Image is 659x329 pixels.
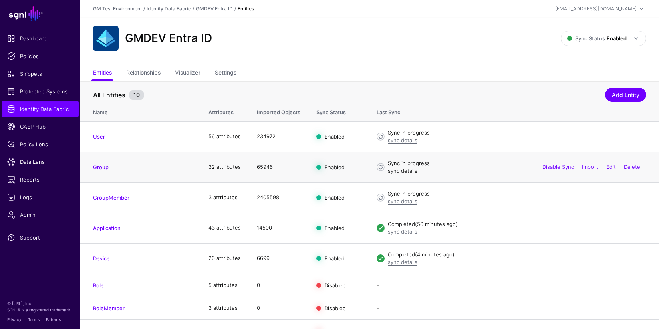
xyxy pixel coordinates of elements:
div: Sync in progress [388,190,646,198]
span: Data Lens [7,158,73,166]
a: Patents [46,317,61,322]
div: Sync in progress [388,129,646,137]
span: Protected Systems [7,87,73,95]
td: 0 [249,297,308,319]
td: 14500 [249,213,308,243]
a: Reports [2,172,79,188]
th: Imported Objects [249,101,308,121]
td: 6699 [249,243,308,274]
div: Completed (56 minutes ago) [388,220,646,228]
a: Add Entity [605,88,646,102]
th: Last Sync [369,101,659,121]
a: Relationships [126,66,161,81]
div: / [191,5,196,12]
td: 5 attributes [200,274,249,297]
a: Privacy [7,317,22,322]
a: GM Test Environment [93,6,142,12]
strong: Entities [238,6,254,12]
th: Sync Status [308,101,369,121]
strong: Enabled [607,35,627,42]
span: CAEP Hub [7,123,73,131]
a: Settings [215,66,236,81]
div: Completed (4 minutes ago) [388,251,646,259]
span: Enabled [324,194,345,201]
a: sync details [388,198,417,204]
a: Group [93,164,109,170]
a: Identity Data Fabric [2,101,79,117]
small: 10 [129,90,144,100]
td: 3 attributes [200,297,249,319]
a: Policies [2,48,79,64]
app-datasources-item-entities-syncstatus: - [377,305,379,311]
span: Snippets [7,70,73,78]
a: Edit [606,163,616,170]
a: Application [93,225,121,231]
td: 56 attributes [200,121,249,152]
a: sync details [388,168,417,174]
th: Attributes [200,101,249,121]
div: / [233,5,238,12]
a: sync details [388,137,417,143]
a: Logs [2,189,79,205]
a: Protected Systems [2,83,79,99]
td: 3 attributes [200,182,249,213]
span: Enabled [324,133,345,140]
a: Device [93,255,110,262]
span: All Entities [91,90,127,100]
p: SGNL® is a registered trademark [7,307,73,313]
p: © [URL], Inc [7,300,73,307]
a: SGNL [5,5,75,22]
a: Snippets [2,66,79,82]
td: 234972 [249,121,308,152]
span: Sync Status: [567,35,627,42]
app-datasources-item-entities-syncstatus: - [377,282,379,288]
a: GroupMember [93,194,129,201]
td: 0 [249,274,308,297]
a: CAEP Hub [2,119,79,135]
img: svg+xml;base64,PHN2ZyB3aWR0aD0iNjQiIGhlaWdodD0iNjQiIHZpZXdCb3g9IjAgMCA2NCA2NCIgZmlsbD0ibm9uZSIgeG... [93,26,119,51]
span: Enabled [324,225,345,231]
div: / [142,5,147,12]
a: Policy Lens [2,136,79,152]
a: sync details [388,228,417,235]
span: Support [7,234,73,242]
a: Delete [624,163,640,170]
span: Enabled [324,164,345,170]
span: Enabled [324,255,345,262]
a: Import [582,163,598,170]
a: User [93,133,105,140]
a: sync details [388,259,417,265]
span: Policies [7,52,73,60]
span: Disabled [324,282,346,288]
a: Role [93,282,104,289]
td: 32 attributes [200,152,249,182]
h2: GMDEV Entra ID [125,32,212,45]
td: 65946 [249,152,308,182]
span: Dashboard [7,34,73,42]
a: Visualizer [175,66,200,81]
span: Logs [7,193,73,201]
a: Admin [2,207,79,223]
span: Policy Lens [7,140,73,148]
a: Terms [28,317,40,322]
td: 43 attributes [200,213,249,243]
span: Reports [7,176,73,184]
th: Name [80,101,200,121]
a: RoleMember [93,305,125,311]
td: 26 attributes [200,243,249,274]
a: Data Lens [2,154,79,170]
div: [EMAIL_ADDRESS][DOMAIN_NAME] [555,5,637,12]
span: Admin [7,211,73,219]
a: Disable Sync [542,163,574,170]
a: Dashboard [2,30,79,46]
span: Identity Data Fabric [7,105,73,113]
div: Sync in progress [388,159,646,168]
td: 2405598 [249,182,308,213]
a: GMDEV Entra ID [196,6,233,12]
span: Disabled [324,305,346,311]
a: Entities [93,66,112,81]
a: Identity Data Fabric [147,6,191,12]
